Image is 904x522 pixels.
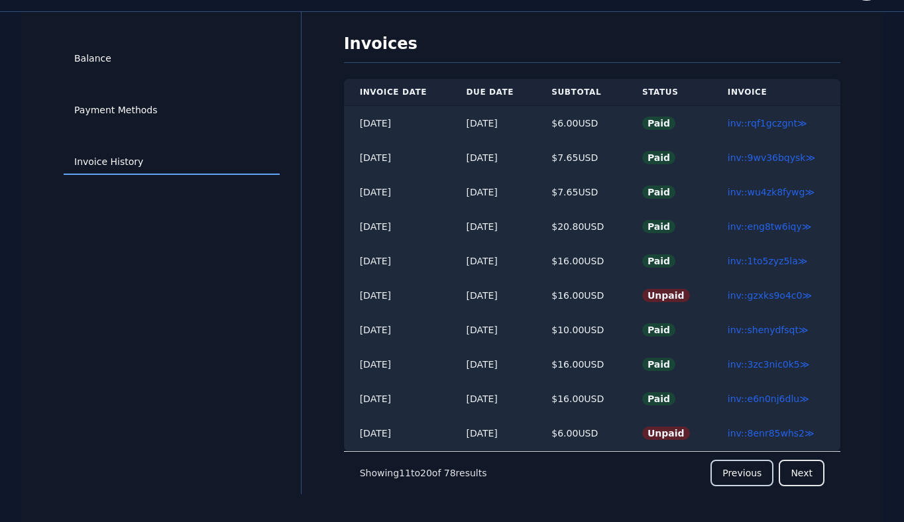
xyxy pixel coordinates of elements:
[642,392,675,405] span: Paid
[536,79,626,106] th: Subtotal
[728,393,809,404] a: inv::e6n0nj6dlu≫
[450,175,536,209] td: [DATE]
[642,427,690,440] span: Unpaid
[728,118,807,129] a: inv::rqf1gczgnt≫
[64,98,280,123] a: Payment Methods
[450,79,536,106] th: Due Date
[642,117,675,130] span: Paid
[728,256,808,266] a: inv::1to5zyz5la≫
[399,468,411,478] span: 11
[642,358,675,371] span: Paid
[551,392,610,405] div: $ 16.00 USD
[344,140,451,175] td: [DATE]
[551,323,610,337] div: $ 10.00 USD
[344,382,451,416] td: [DATE]
[344,416,451,451] td: [DATE]
[420,468,432,478] span: 20
[728,187,815,197] a: inv::wu4zk8fywg≫
[728,290,812,301] a: inv::gzxks9o4c0≫
[626,79,712,106] th: Status
[728,359,810,370] a: inv::3zc3nic0k5≫
[450,106,536,141] td: [DATE]
[450,313,536,347] td: [DATE]
[779,460,824,486] button: Next
[344,451,840,494] nav: Pagination
[642,323,675,337] span: Paid
[450,416,536,451] td: [DATE]
[450,140,536,175] td: [DATE]
[344,347,451,382] td: [DATE]
[344,209,451,244] td: [DATE]
[551,185,610,199] div: $ 7.65 USD
[344,79,451,106] th: Invoice Date
[64,46,280,72] a: Balance
[450,382,536,416] td: [DATE]
[712,79,840,106] th: Invoice
[728,325,809,335] a: inv::shenydfsqt≫
[642,185,675,199] span: Paid
[551,427,610,440] div: $ 6.00 USD
[551,151,610,164] div: $ 7.65 USD
[551,254,610,268] div: $ 16.00 USD
[551,117,610,130] div: $ 6.00 USD
[450,278,536,313] td: [DATE]
[710,460,773,486] button: Previous
[551,358,610,371] div: $ 16.00 USD
[728,428,815,439] a: inv::8enr85whs2≫
[360,466,487,480] p: Showing to of results
[642,254,675,268] span: Paid
[642,151,675,164] span: Paid
[450,209,536,244] td: [DATE]
[551,220,610,233] div: $ 20.80 USD
[728,221,812,232] a: inv::eng8tw6iqy≫
[642,289,690,302] span: Unpaid
[344,278,451,313] td: [DATE]
[344,313,451,347] td: [DATE]
[551,289,610,302] div: $ 16.00 USD
[450,244,536,278] td: [DATE]
[344,106,451,141] td: [DATE]
[450,347,536,382] td: [DATE]
[344,33,840,63] h1: Invoices
[344,244,451,278] td: [DATE]
[64,150,280,175] a: Invoice History
[444,468,456,478] span: 78
[642,220,675,233] span: Paid
[728,152,815,163] a: inv::9wv36bqysk≫
[344,175,451,209] td: [DATE]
